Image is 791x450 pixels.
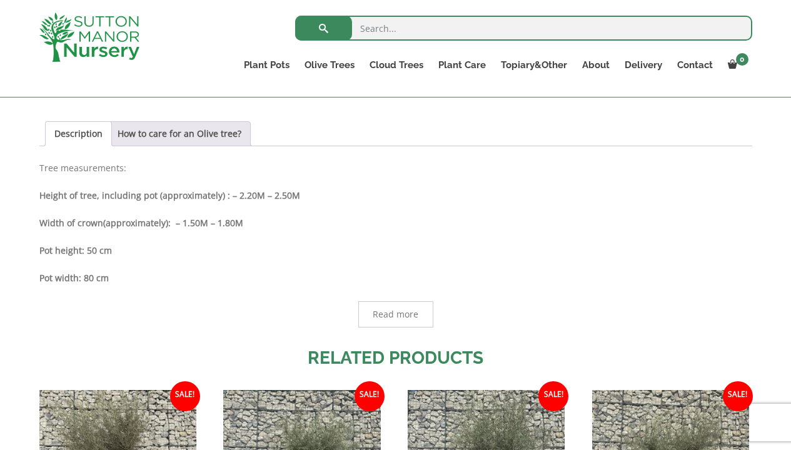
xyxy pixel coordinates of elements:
[236,56,297,74] a: Plant Pots
[362,56,431,74] a: Cloud Trees
[39,189,300,201] b: Height of tree, including pot (approximately) : – 2.20M – 2.50M
[39,345,752,371] h2: Related products
[723,381,753,411] span: Sale!
[617,56,670,74] a: Delivery
[297,56,362,74] a: Olive Trees
[575,56,617,74] a: About
[170,381,200,411] span: Sale!
[720,56,752,74] a: 0
[39,244,112,256] strong: Pot height: 50 cm
[39,12,139,62] img: logo
[373,310,418,319] span: Read more
[103,217,168,229] b: (approximately)
[355,381,385,411] span: Sale!
[39,272,109,284] strong: Pot width: 80 cm
[118,122,241,146] a: How to care for an Olive tree?
[39,161,752,176] p: Tree measurements:
[736,53,748,66] span: 0
[295,16,752,41] input: Search...
[538,381,568,411] span: Sale!
[54,122,103,146] a: Description
[493,56,575,74] a: Topiary&Other
[431,56,493,74] a: Plant Care
[39,217,243,229] strong: Width of crown : – 1.50M – 1.80M
[670,56,720,74] a: Contact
